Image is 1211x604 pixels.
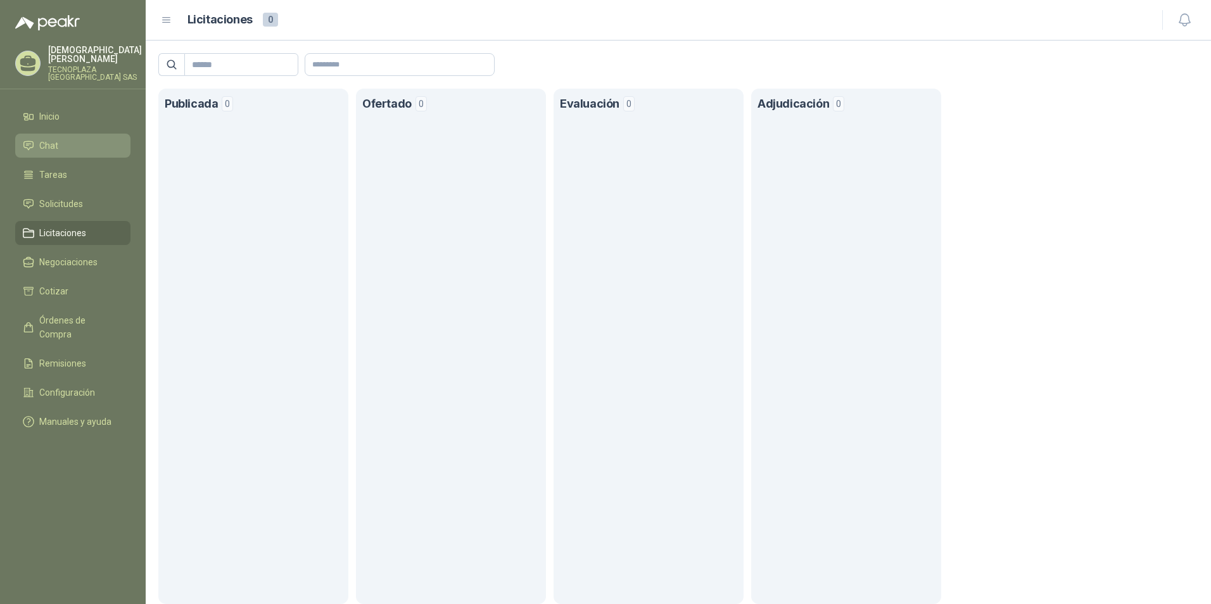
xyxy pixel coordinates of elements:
a: Tareas [15,163,130,187]
span: Tareas [39,168,67,182]
a: Órdenes de Compra [15,308,130,346]
a: Negociaciones [15,250,130,274]
span: Negociaciones [39,255,98,269]
h1: Evaluación [560,95,619,113]
span: Licitaciones [39,226,86,240]
a: Chat [15,134,130,158]
span: 0 [833,96,844,111]
span: Configuración [39,386,95,400]
a: Licitaciones [15,221,130,245]
span: 0 [263,13,278,27]
span: 0 [222,96,233,111]
h1: Licitaciones [187,11,253,29]
span: Manuales y ayuda [39,415,111,429]
p: [DEMOGRAPHIC_DATA] [PERSON_NAME] [48,46,142,63]
h1: Adjudicación [758,95,829,113]
span: 0 [623,96,635,111]
span: Remisiones [39,356,86,370]
span: Inicio [39,110,60,123]
a: Configuración [15,381,130,405]
span: Cotizar [39,284,68,298]
span: Órdenes de Compra [39,313,118,341]
h1: Publicada [165,95,218,113]
p: TECNOPLAZA [GEOGRAPHIC_DATA] SAS [48,66,142,81]
h1: Ofertado [362,95,412,113]
a: Manuales y ayuda [15,410,130,434]
span: Solicitudes [39,197,83,211]
span: 0 [415,96,427,111]
a: Remisiones [15,351,130,375]
img: Logo peakr [15,15,80,30]
a: Solicitudes [15,192,130,216]
span: Chat [39,139,58,153]
a: Cotizar [15,279,130,303]
a: Inicio [15,104,130,129]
